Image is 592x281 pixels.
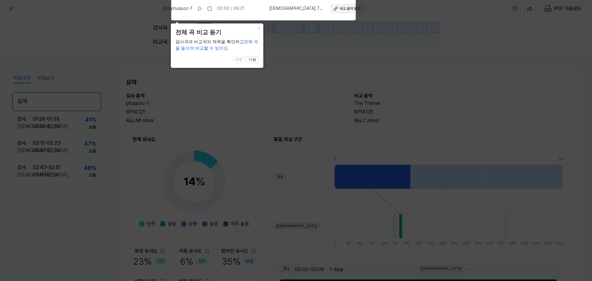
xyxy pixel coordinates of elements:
[175,39,259,52] div: 검사곡과 비교곡의 제목을 확인하고
[175,39,258,51] span: 전체 곡을 들으며 비교할 수 있어요.
[253,23,263,32] button: Close
[246,56,259,64] button: 다음
[269,6,323,12] span: [DEMOGRAPHIC_DATA] . The Theme
[331,4,364,13] button: 비교 음악 듣기
[175,28,259,37] header: 전체 곡 비교 듣기
[162,6,192,12] span: 검사 . phuquoc-1
[217,6,245,12] div: 00:00 / 06:21
[340,6,360,11] div: 비교 음악 듣기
